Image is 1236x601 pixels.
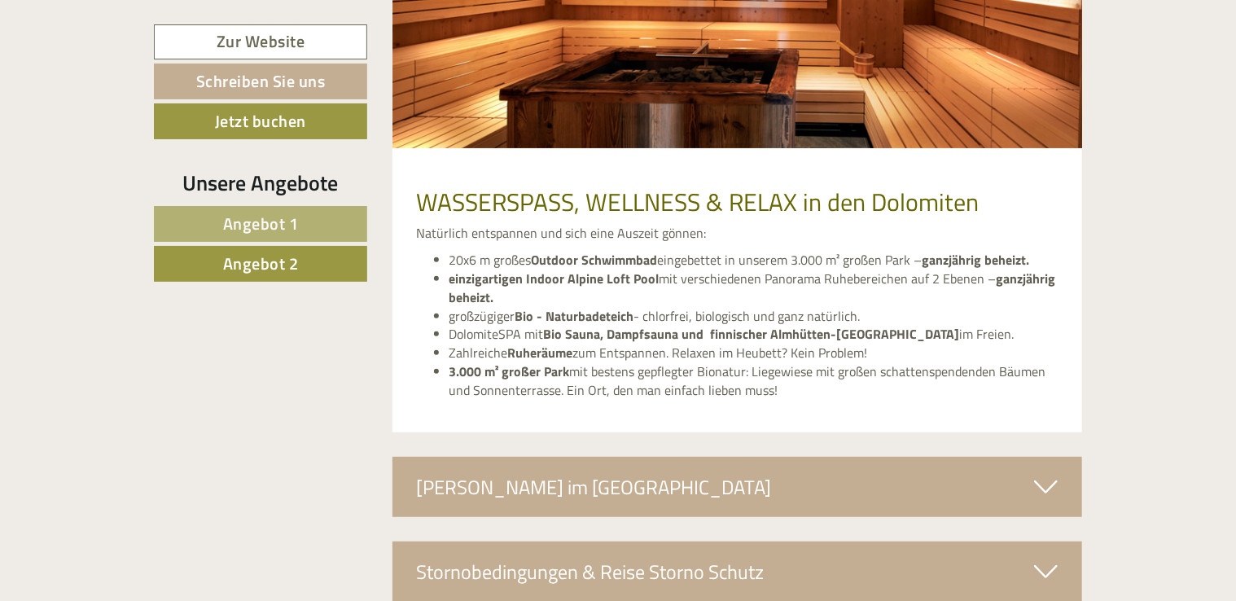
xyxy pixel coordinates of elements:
[392,457,1083,517] div: [PERSON_NAME] im [GEOGRAPHIC_DATA]
[449,270,1058,307] li: mit verschiedenen Panorama Ruhebereichen auf 2 Ebenen –
[449,362,570,381] strong: 3.000 m² großer Park
[154,103,367,139] a: Jetzt buchen
[223,251,299,276] span: Angebot 2
[417,224,1058,243] p: Natürlich entspannen und sich eine Auszeit gönnen:
[515,306,634,326] strong: Bio - Naturbadeteich
[449,269,1056,307] strong: ganzjährig beheizt.
[923,250,1030,270] strong: ganzjährig beheizt.
[449,269,660,288] strong: einzigartigen Indoor Alpine Loft Pool
[449,344,1058,362] li: Zahlreiche zum Entspannen. Relaxen im Heubett? Kein Problem!
[154,24,367,59] a: Zur Website
[154,168,367,198] div: Unsere Angebote
[223,211,299,236] span: Angebot 1
[532,250,658,270] strong: Outdoor Schwimmbad
[417,183,980,221] span: WASSERSPASS, WELLNESS & RELAX in den Dolomiten
[449,362,1058,400] li: mit bestens gepflegter Bionatur: Liegewiese mit großen schattenspendenden Bäumen und Sonnenterras...
[154,64,367,99] a: Schreiben Sie uns
[449,307,1058,326] li: großzügiger - chlorfrei, biologisch und ganz natürlich.
[449,251,1058,270] li: 20x6 m großes eingebettet in unserem 3.000 m² großen Park –
[544,324,960,344] strong: Bio Sauna, Dampfsauna und finnischer Almhütten-[GEOGRAPHIC_DATA]
[449,325,1058,344] li: DolomiteSPA mit im Freien.
[508,343,573,362] strong: Ruheräume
